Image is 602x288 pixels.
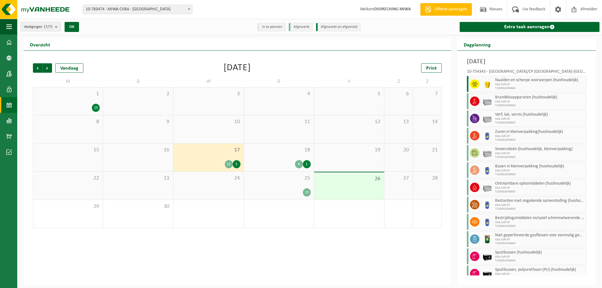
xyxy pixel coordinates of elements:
span: Niet geperforeerde gasflessen voor eenmalig gebruik (huishoudelijk) [495,233,584,238]
span: T250002638683 [495,138,584,142]
td: D [244,76,314,87]
span: KGA Colli CP [495,169,584,173]
div: [DATE] [224,63,251,73]
span: 16 [106,147,170,154]
span: Print [426,66,437,71]
span: Basen in kleinverpakking (huishoudelijk) [495,164,584,169]
div: 8 [295,160,303,168]
span: Naalden en scherpe voorwerpen (huishoudelijk) [495,78,584,83]
img: PB-LB-0680-HPE-BK-11 [483,269,492,278]
span: 11 [247,118,311,125]
a: Print [421,63,442,73]
span: T250002638683 [495,190,584,194]
span: T250002638683 [495,207,584,211]
span: Bestrijdingsmiddelen inclusief schimmelwerende beschermingsmiddelen (huishoudelijk) [495,216,584,221]
span: T250002638683 [495,242,584,245]
img: PB-LB-0680-HPE-GY-11 [483,114,492,123]
span: KGA Colli CP [495,272,584,276]
span: KGA Colli CP [495,83,584,86]
span: KGA Colli CP [495,255,584,259]
span: T250002638683 [495,173,584,176]
span: 23 [106,175,170,182]
td: M [33,76,103,87]
td: V [314,76,384,87]
span: 29 [36,203,100,210]
td: D [103,76,173,87]
span: Zuren in kleinverpakking(huishoudelijk) [495,129,584,134]
span: 14 [416,118,438,125]
div: Vandaag [55,63,83,73]
span: Spuitbussen (huishoudelijk) [495,250,584,255]
span: Vestigingen [24,22,52,32]
img: PB-LB-0680-HPE-GY-11 [483,97,492,106]
td: Z [413,76,441,87]
span: Smeerolieën (huishoudelijk, kleinverpakking) [495,147,584,152]
span: KGA Colli CP [495,134,584,138]
td: W [173,76,244,87]
img: PB-OT-0120-HPE-00-02 [483,200,492,209]
span: Brandblusapparaten (huishoudelijk) [495,95,584,100]
span: KGA Colli CP [495,100,584,104]
span: 3 [177,91,240,97]
span: T250002638683 [495,155,584,159]
button: OK [65,22,79,32]
span: Spuitbussen, polyurethaan (PU) (huishoudelijk) [495,267,584,272]
span: 10 [177,118,240,125]
span: T250002638683 [495,121,584,125]
td: Z [384,76,413,87]
span: 26 [317,175,381,182]
span: KGA Colli CP [495,117,584,121]
span: 21 [416,147,438,154]
a: Offerte aanvragen [420,3,472,16]
img: PB-LB-0680-HPE-GY-11 [483,148,492,158]
span: 22 [36,175,100,182]
span: 6 [388,91,409,97]
h3: [DATE] [467,57,586,66]
span: T250002638683 [495,259,584,263]
span: 24 [177,175,240,182]
span: 4 [247,91,311,97]
img: LP-SB-00050-HPE-22 [483,79,492,89]
li: Afgewerkt [289,23,313,31]
img: PB-OT-0120-HPE-00-02 [483,131,492,140]
span: KGA Colli CP [495,203,584,207]
span: 17 [177,147,240,154]
span: 19 [317,147,381,154]
span: Ontvlambare oplosmiddelen (huishoudelijk) [495,181,584,186]
span: Vorige [33,63,42,73]
span: 8 [36,118,100,125]
div: 1 [233,160,240,168]
span: Offerte aanvragen [433,6,469,13]
span: T250002638683 [495,224,584,228]
div: 1 [303,160,311,168]
count: (7/7) [44,25,52,29]
span: 20 [388,147,409,154]
h2: Dagplanning [457,38,497,50]
span: 12 [317,118,381,125]
span: 7 [416,91,438,97]
span: 30 [106,203,170,210]
div: 10-754343 - [GEOGRAPHIC_DATA]/CP [GEOGRAPHIC_DATA]-[GEOGRAPHIC_DATA] - [GEOGRAPHIC_DATA]-[GEOGRAP... [467,70,586,76]
div: 13 [225,160,233,168]
li: Afgewerkt en afgemeld [316,23,361,31]
img: PB-OT-0120-HPE-00-02 [483,165,492,175]
img: PB-LB-0680-HPE-BK-11 [483,252,492,261]
span: 13 [388,118,409,125]
a: Extra taak aanvragen [460,22,599,32]
span: Volgende [43,63,52,73]
span: KGA Colli CP [495,186,584,190]
span: 5 [317,91,381,97]
span: KGA Colli CP [495,152,584,155]
span: T250002638683 [495,104,584,107]
span: 9 [106,118,170,125]
span: 25 [247,175,311,182]
img: PB-LB-0680-HPE-GY-11 [483,183,492,192]
img: PB-OT-0200-MET-00-03 [483,234,492,244]
strong: DISPATCHING MIWA [374,7,411,12]
span: KGA Colli CP [495,238,584,242]
span: 18 [247,147,311,154]
span: Verf, lak, vernis (huishoudelijk) [495,112,584,117]
span: 10-783474 - MIWA CVBA - SINT-NIKLAAS [83,5,192,14]
span: 1 [36,91,100,97]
